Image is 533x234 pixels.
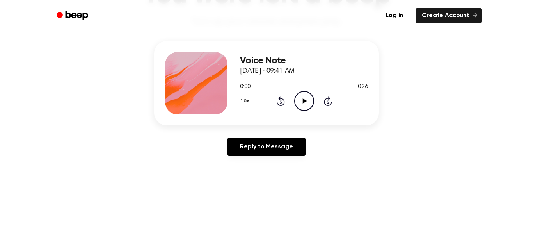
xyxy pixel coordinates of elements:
[240,83,250,91] span: 0:00
[358,83,368,91] span: 0:26
[240,95,252,108] button: 1.0x
[416,8,482,23] a: Create Account
[227,138,306,156] a: Reply to Message
[240,68,295,75] span: [DATE] · 09:41 AM
[51,8,95,23] a: Beep
[378,7,411,25] a: Log in
[240,55,368,66] h3: Voice Note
